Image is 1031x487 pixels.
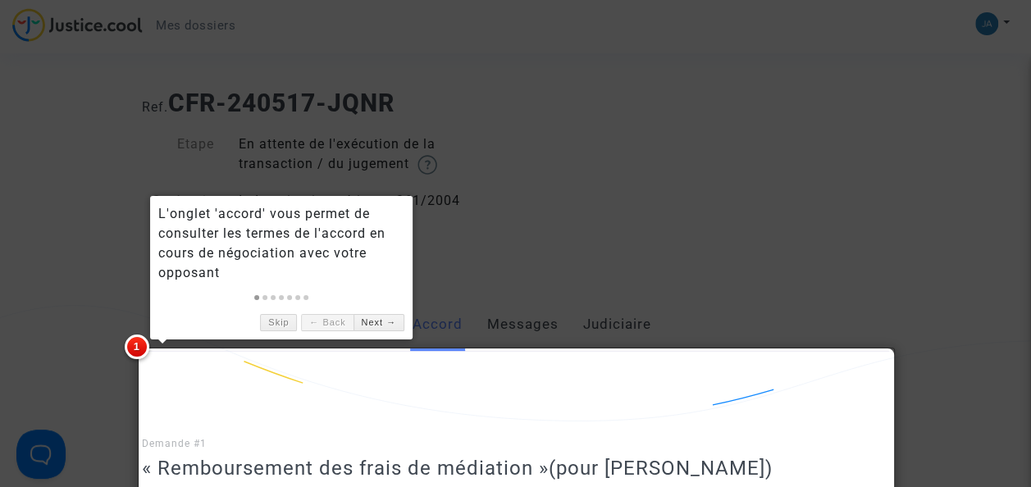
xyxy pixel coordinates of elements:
[142,434,889,454] p: Demande #1
[158,204,404,283] div: L'onglet 'accord' vous permet de consulter les termes de l'accord en cours de négociation avec vo...
[354,314,404,331] a: Next →
[125,335,149,359] span: 1
[549,457,773,480] span: (pour [PERSON_NAME])
[142,457,889,480] h3: « Remboursement des frais de médiation »
[301,314,353,331] a: ← Back
[260,314,297,331] a: Skip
